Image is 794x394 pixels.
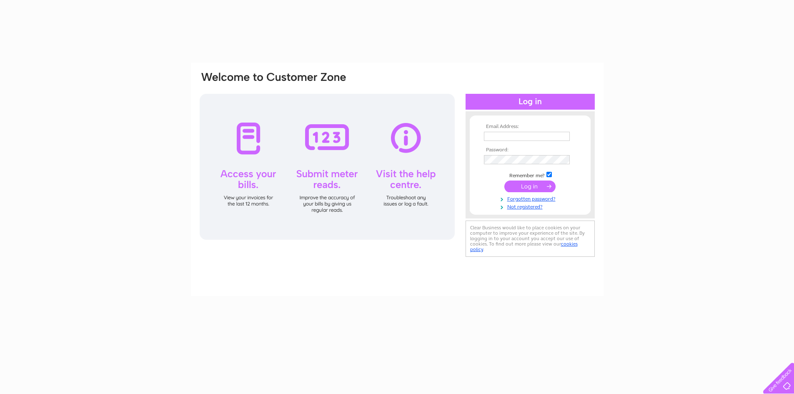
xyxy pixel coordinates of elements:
[484,202,579,210] a: Not registered?
[466,221,595,257] div: Clear Business would like to place cookies on your computer to improve your experience of the sit...
[484,194,579,202] a: Forgotten password?
[482,171,579,179] td: Remember me?
[470,241,578,252] a: cookies policy
[482,147,579,153] th: Password:
[504,181,556,192] input: Submit
[482,124,579,130] th: Email Address:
